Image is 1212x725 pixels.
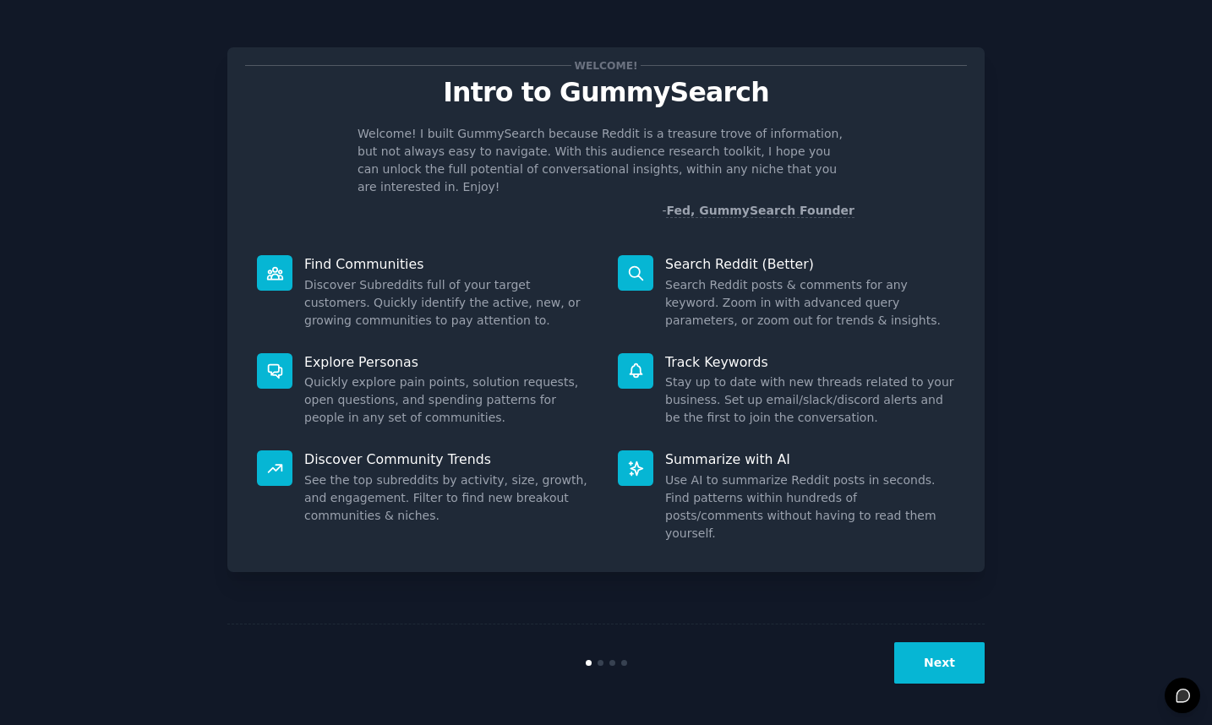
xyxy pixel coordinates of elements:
dd: See the top subreddits by activity, size, growth, and engagement. Filter to find new breakout com... [304,472,594,525]
p: Welcome! I built GummySearch because Reddit is a treasure trove of information, but not always ea... [358,125,854,196]
p: Summarize with AI [665,450,955,468]
div: - [662,202,854,220]
span: Welcome! [571,57,641,74]
dd: Quickly explore pain points, solution requests, open questions, and spending patterns for people ... [304,373,594,427]
a: Fed, GummySearch Founder [666,204,854,218]
p: Search Reddit (Better) [665,255,955,273]
dd: Use AI to summarize Reddit posts in seconds. Find patterns within hundreds of posts/comments with... [665,472,955,542]
dd: Stay up to date with new threads related to your business. Set up email/slack/discord alerts and ... [665,373,955,427]
p: Explore Personas [304,353,594,371]
button: Next [894,642,985,684]
p: Find Communities [304,255,594,273]
p: Intro to GummySearch [245,78,967,107]
dd: Discover Subreddits full of your target customers. Quickly identify the active, new, or growing c... [304,276,594,330]
p: Track Keywords [665,353,955,371]
dd: Search Reddit posts & comments for any keyword. Zoom in with advanced query parameters, or zoom o... [665,276,955,330]
p: Discover Community Trends [304,450,594,468]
